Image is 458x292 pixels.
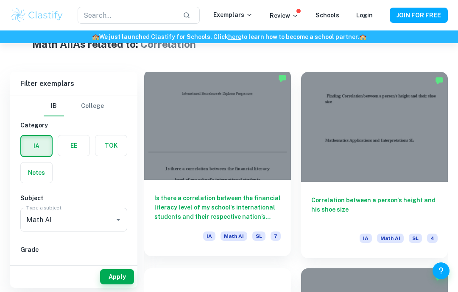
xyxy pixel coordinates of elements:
[26,204,61,211] label: Type a subject
[154,193,281,221] h6: Is there a correlation between the financial literacy level of my school's international students...
[278,74,287,83] img: Marked
[58,135,89,156] button: EE
[435,76,444,85] img: Marked
[10,72,137,96] h6: Filter exemplars
[20,193,127,203] h6: Subject
[427,234,438,243] span: 4
[221,231,247,241] span: Math AI
[144,72,291,258] a: Is there a correlation between the financial literacy level of my school's international students...
[32,36,426,52] h1: Math AI IAs related to:
[78,7,176,24] input: Search...
[316,12,339,19] a: Schools
[377,234,404,243] span: Math AI
[44,96,64,116] button: IB
[21,136,52,156] button: IA
[44,96,104,116] div: Filter type choice
[409,234,422,243] span: SL
[20,121,127,130] h6: Category
[81,96,104,116] button: College
[20,245,127,254] h6: Grade
[271,231,281,241] span: 7
[252,231,265,241] span: SL
[2,32,456,41] h6: We just launched Clastify for Schools. Click to learn how to become a school partner.
[359,33,366,40] span: 🏫
[360,234,372,243] span: IA
[203,231,215,241] span: IA
[270,11,299,20] p: Review
[311,196,438,223] h6: Correlation between a person's height and his shoe size
[228,33,241,40] a: here
[112,214,124,226] button: Open
[390,8,448,23] button: JOIN FOR FREE
[213,10,253,19] p: Exemplars
[356,12,373,19] a: Login
[433,262,450,279] button: Help and Feedback
[21,163,52,183] button: Notes
[10,7,64,24] img: Clastify logo
[301,72,448,258] a: Correlation between a person's height and his shoe sizeIAMath AISL4
[95,135,127,156] button: TOK
[100,269,134,284] button: Apply
[140,38,196,50] span: Correlation
[92,33,99,40] span: 🏫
